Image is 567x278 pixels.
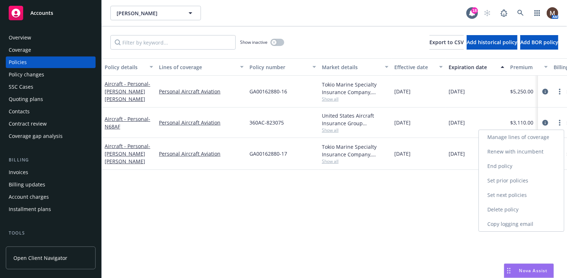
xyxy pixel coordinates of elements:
[479,130,564,144] a: Manage lines of coverage
[105,115,150,130] a: Aircraft - Personal
[322,143,388,158] div: Tokio Marine Specialty Insurance Company, Philadelphia Insurance Companies
[479,188,564,202] a: Set next policies
[249,150,287,157] span: GA00162880-17
[6,81,96,93] a: SSC Cases
[6,229,96,237] div: Tools
[6,179,96,190] a: Billing updates
[156,58,247,76] button: Lines of coverage
[479,217,564,231] a: Copy logging email
[394,88,411,95] span: [DATE]
[6,93,96,105] a: Quoting plans
[513,6,528,20] a: Search
[471,7,478,14] div: 18
[510,63,540,71] div: Premium
[9,130,63,142] div: Coverage gap analysis
[249,63,308,71] div: Policy number
[547,7,558,19] img: photo
[9,44,31,56] div: Coverage
[507,58,551,76] button: Premium
[6,106,96,117] a: Contacts
[247,58,319,76] button: Policy number
[319,58,391,76] button: Market details
[322,81,388,96] div: Tokio Marine Specialty Insurance Company, Philadelphia Insurance Companies
[13,254,67,262] span: Open Client Navigator
[429,39,464,46] span: Export to CSV
[479,144,564,159] a: Renew with incumbent
[467,35,517,50] button: Add historical policy
[520,39,558,46] span: Add BOR policy
[6,118,96,130] a: Contract review
[504,264,513,278] div: Drag to move
[555,87,564,96] a: more
[541,118,550,127] a: circleInformation
[322,112,388,127] div: United States Aircraft Insurance Group ([GEOGRAPHIC_DATA]), United States Aircraft Insurance Grou...
[30,10,53,16] span: Accounts
[449,150,465,157] span: [DATE]
[6,130,96,142] a: Coverage gap analysis
[391,58,446,76] button: Effective date
[9,81,33,93] div: SSC Cases
[6,191,96,203] a: Account charges
[479,173,564,188] a: Set prior policies
[9,69,44,80] div: Policy changes
[449,88,465,95] span: [DATE]
[530,6,545,20] a: Switch app
[6,56,96,68] a: Policies
[9,106,30,117] div: Contacts
[394,63,435,71] div: Effective date
[105,80,150,102] a: Aircraft - Personal
[6,156,96,164] div: Billing
[541,87,550,96] a: circleInformation
[322,96,388,102] span: Show all
[449,63,496,71] div: Expiration date
[9,93,43,105] div: Quoting plans
[6,69,96,80] a: Policy changes
[322,127,388,133] span: Show all
[240,39,268,45] span: Show inactive
[479,202,564,217] a: Delete policy
[6,3,96,23] a: Accounts
[446,58,507,76] button: Expiration date
[480,6,495,20] a: Start snowing
[510,88,533,95] span: $5,250.00
[504,264,554,278] button: Nova Assist
[555,118,564,127] a: more
[9,118,47,130] div: Contract review
[6,240,96,251] a: Manage files
[6,44,96,56] a: Coverage
[322,158,388,164] span: Show all
[249,88,287,95] span: GA00162880-16
[6,203,96,215] a: Installment plans
[105,143,150,165] a: Aircraft - Personal
[105,63,145,71] div: Policy details
[510,119,533,126] span: $3,110.00
[249,119,284,126] span: 360AC-823075
[117,9,179,17] span: [PERSON_NAME]
[322,63,381,71] div: Market details
[467,39,517,46] span: Add historical policy
[159,119,244,126] a: Personal Aircraft Aviation
[394,119,411,126] span: [DATE]
[110,6,201,20] button: [PERSON_NAME]
[9,56,27,68] div: Policies
[102,58,156,76] button: Policy details
[159,88,244,95] a: Personal Aircraft Aviation
[9,167,28,178] div: Invoices
[159,63,236,71] div: Lines of coverage
[520,35,558,50] button: Add BOR policy
[159,150,244,157] a: Personal Aircraft Aviation
[105,143,150,165] span: - [PERSON_NAME] [PERSON_NAME]
[9,179,45,190] div: Billing updates
[6,167,96,178] a: Invoices
[105,115,150,130] span: - N68AF
[105,80,150,102] span: - [PERSON_NAME] [PERSON_NAME]
[497,6,511,20] a: Report a Bug
[479,159,564,173] a: End policy
[519,268,548,274] span: Nova Assist
[394,150,411,157] span: [DATE]
[429,35,464,50] button: Export to CSV
[449,119,465,126] span: [DATE]
[9,203,51,215] div: Installment plans
[110,35,236,50] input: Filter by keyword...
[6,32,96,43] a: Overview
